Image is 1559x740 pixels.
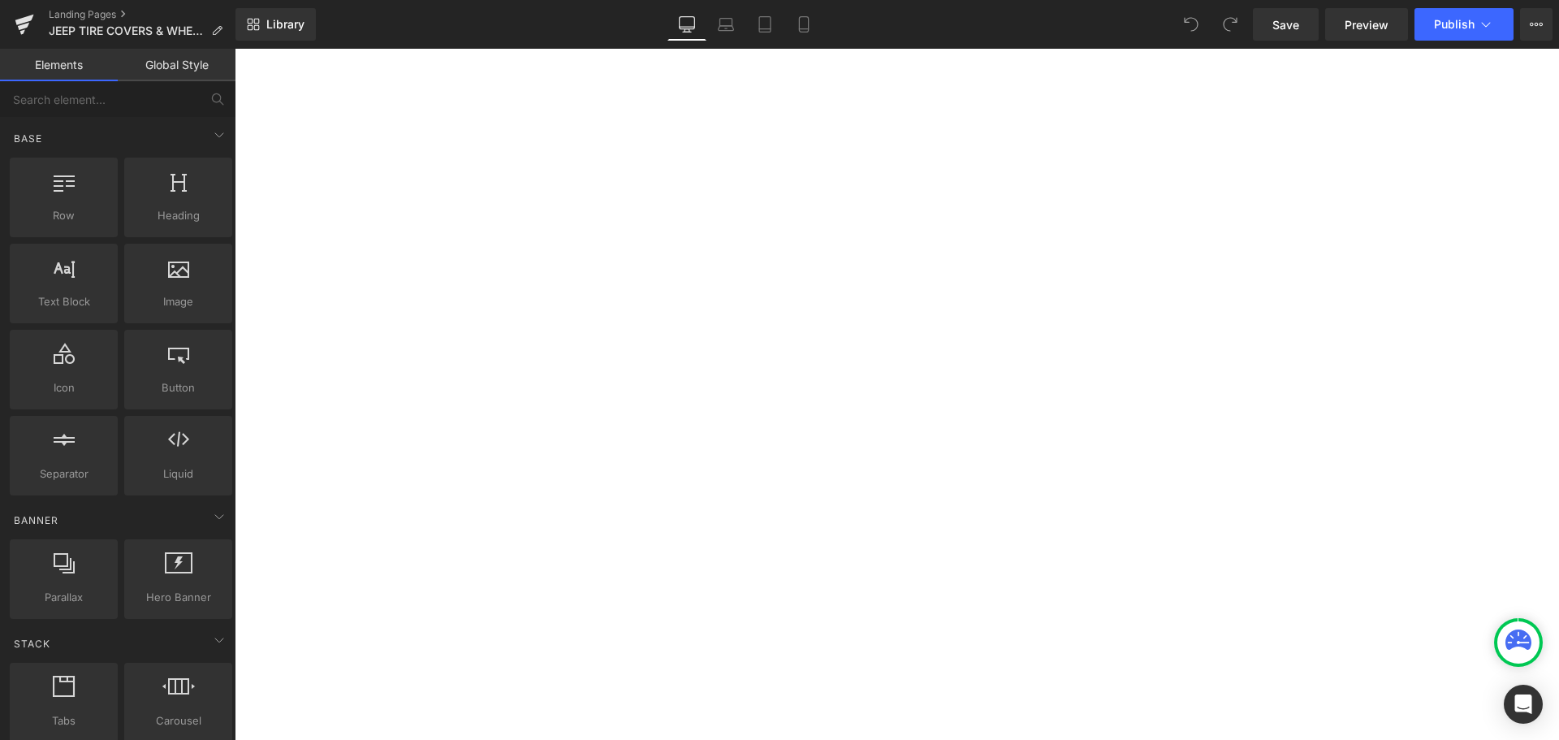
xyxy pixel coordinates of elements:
span: JEEP TIRE COVERS & WHEEL COVERS [49,24,205,37]
span: Preview [1345,16,1388,33]
span: Stack [12,636,52,651]
span: Button [129,379,227,396]
a: Landing Pages [49,8,235,21]
span: Icon [15,379,113,396]
button: Redo [1214,8,1246,41]
span: Save [1272,16,1299,33]
button: More [1520,8,1553,41]
a: New Library [235,8,316,41]
span: Image [129,293,227,310]
span: Tabs [15,712,113,729]
a: Tablet [745,8,784,41]
span: Row [15,207,113,224]
span: Hero Banner [129,589,227,606]
a: Preview [1325,8,1408,41]
span: Heading [129,207,227,224]
span: Library [266,17,304,32]
button: Undo [1175,8,1207,41]
span: Liquid [129,465,227,483]
span: Base [12,131,44,146]
a: Global Style [118,49,235,81]
span: Banner [12,513,60,528]
span: Parallax [15,589,113,606]
button: Publish [1414,8,1514,41]
a: Mobile [784,8,823,41]
div: Open Intercom Messenger [1504,685,1543,724]
span: Carousel [129,712,227,729]
span: Separator [15,465,113,483]
a: Laptop [706,8,745,41]
a: Desktop [667,8,706,41]
span: Publish [1434,18,1475,31]
span: Text Block [15,293,113,310]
